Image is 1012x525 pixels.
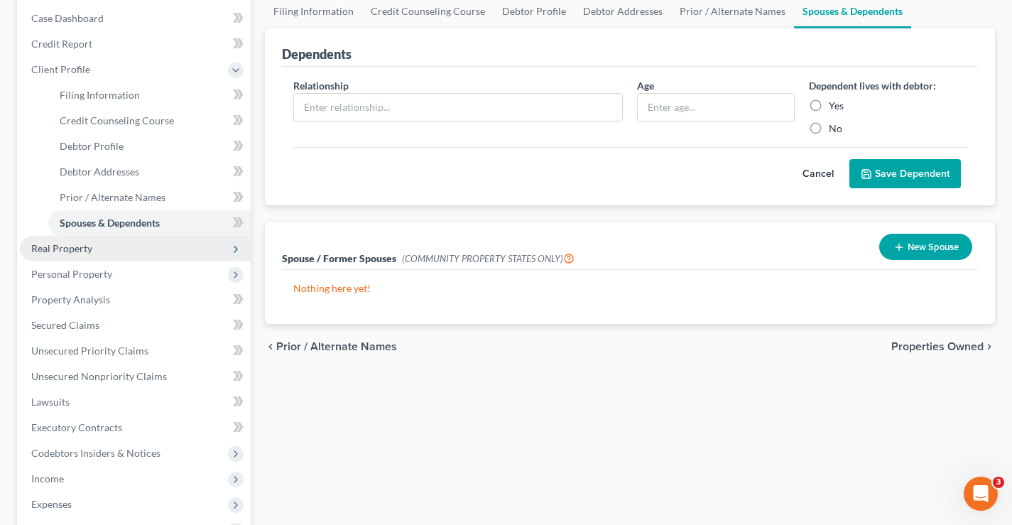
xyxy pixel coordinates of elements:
span: Relationship [293,80,349,92]
a: Lawsuits [20,389,251,415]
label: Dependent lives with debtor: [809,78,936,93]
a: Credit Report [20,31,251,57]
button: Properties Owned chevron_right [891,341,995,352]
a: Secured Claims [20,313,251,338]
span: Spouse / Former Spouses [282,252,396,264]
a: Prior / Alternate Names [48,185,251,210]
span: Debtor Addresses [60,166,139,178]
label: No [829,121,842,136]
i: chevron_right [984,341,995,352]
span: Property Analysis [31,293,110,305]
a: Unsecured Priority Claims [20,338,251,364]
button: New Spouse [879,234,972,260]
input: Enter age... [638,94,794,121]
span: Case Dashboard [31,12,104,24]
span: (COMMUNITY PROPERTY STATES ONLY) [402,253,575,264]
span: 3 [993,477,1004,488]
a: Debtor Profile [48,134,251,159]
a: Spouses & Dependents [48,210,251,236]
button: Save Dependent [849,159,961,189]
a: Unsecured Nonpriority Claims [20,364,251,389]
span: Prior / Alternate Names [276,341,397,352]
span: Lawsuits [31,396,70,408]
a: Credit Counseling Course [48,108,251,134]
span: Personal Property [31,268,112,280]
span: Codebtors Insiders & Notices [31,447,160,459]
span: Expenses [31,498,72,510]
span: Unsecured Nonpriority Claims [31,370,167,382]
a: Debtor Addresses [48,159,251,185]
span: Credit Report [31,38,92,50]
div: Dependents [282,45,352,63]
span: Spouses & Dependents [60,217,160,229]
span: Filing Information [60,89,140,101]
span: Executory Contracts [31,421,122,433]
button: Cancel [787,160,849,188]
span: Properties Owned [891,341,984,352]
span: Real Property [31,242,92,254]
a: Filing Information [48,82,251,108]
label: Age [637,78,654,93]
button: chevron_left Prior / Alternate Names [265,341,397,352]
span: Client Profile [31,63,90,75]
span: Secured Claims [31,319,99,331]
a: Property Analysis [20,287,251,313]
span: Unsecured Priority Claims [31,345,148,357]
span: Debtor Profile [60,140,124,152]
p: Nothing here yet! [293,281,967,296]
label: Yes [829,99,844,113]
span: Income [31,472,64,485]
iframe: Intercom live chat [964,477,998,511]
i: chevron_left [265,341,276,352]
span: Prior / Alternate Names [60,191,165,203]
a: Case Dashboard [20,6,251,31]
span: Credit Counseling Course [60,114,174,126]
input: Enter relationship... [294,94,622,121]
a: Executory Contracts [20,415,251,440]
